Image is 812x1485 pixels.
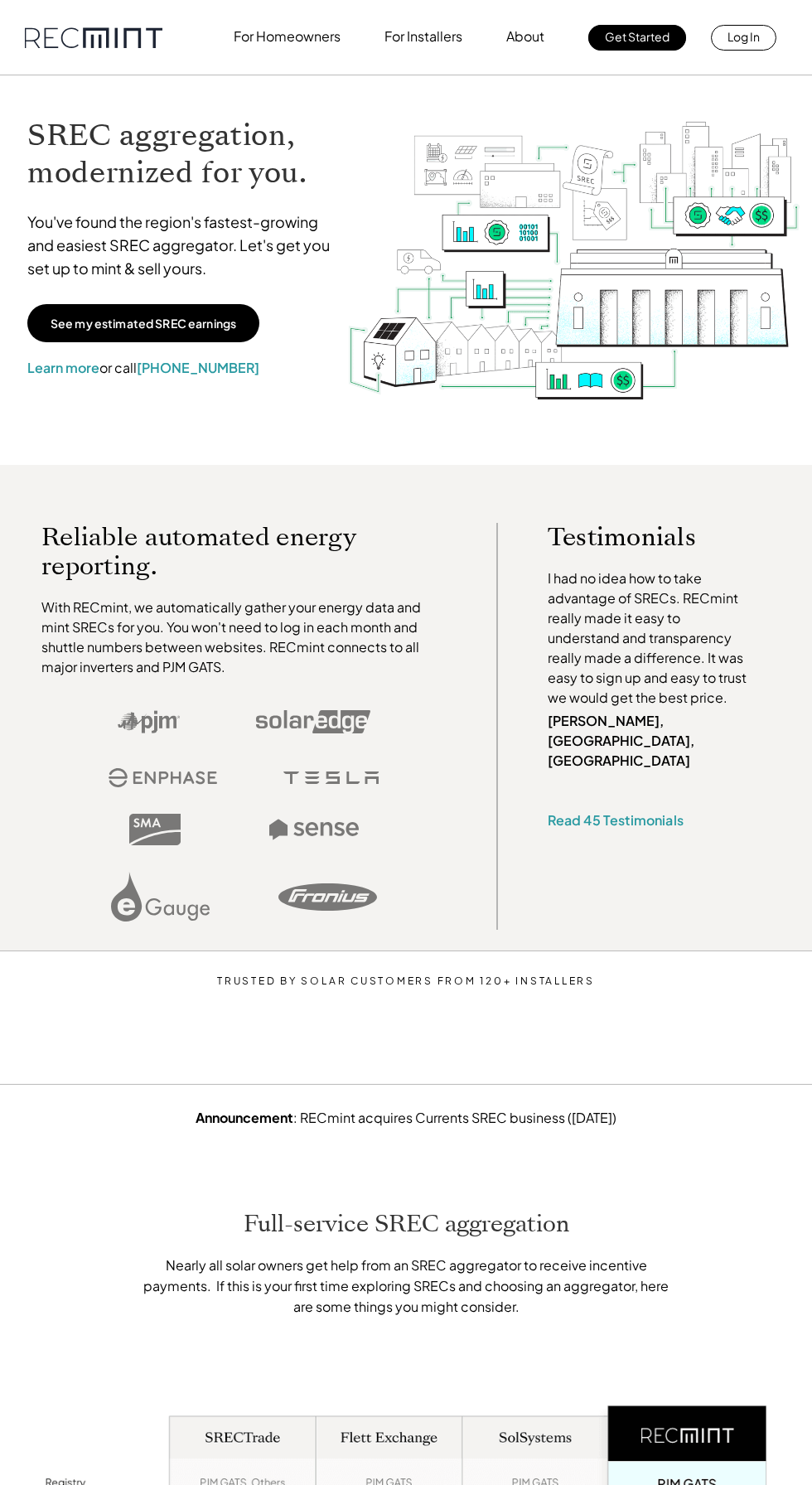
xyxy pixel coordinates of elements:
[605,25,669,48] p: Get Started
[711,25,776,51] a: Log In
[548,568,750,708] p: I had no idea how to take advantage of SRECs. RECmint really made it easy to understand and trans...
[727,25,760,48] p: Log In
[143,1255,670,1317] p: Nearly all solar owners get help from an SREC aggregator to receive incentive payments. If this i...
[588,25,686,51] a: Get Started
[41,523,447,581] p: Reliable automated energy reporting.
[99,359,137,376] span: or call
[347,84,801,448] img: RECmint value cycle
[167,975,645,987] p: TRUSTED BY SOLAR CUSTOMERS FROM 120+ INSTALLERS
[27,304,259,342] a: See my estimated SREC earnings
[384,25,462,48] p: For Installers
[41,597,447,677] p: With RECmint, we automatically gather your energy data and mint SRECs for you. You won't need to ...
[548,711,750,771] p: [PERSON_NAME], [GEOGRAPHIC_DATA], [GEOGRAPHIC_DATA]
[196,1109,293,1126] strong: Announcement
[196,1109,616,1126] a: Announcement: RECmint acquires Currents SREC business ([DATE])
[27,210,331,280] p: You've found the region's fastest-growing and easiest SREC aggregator. Let's get you set up to mi...
[548,523,750,552] p: Testimonials
[137,359,259,376] a: [PHONE_NUMBER]
[234,25,341,48] p: For Homeowners
[548,811,684,829] a: Read 45 Testimonials
[27,117,331,191] h1: SREC aggregation, modernized for you.
[506,25,544,48] p: About
[51,316,236,331] p: See my estimated SREC earnings
[27,359,99,376] a: Learn more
